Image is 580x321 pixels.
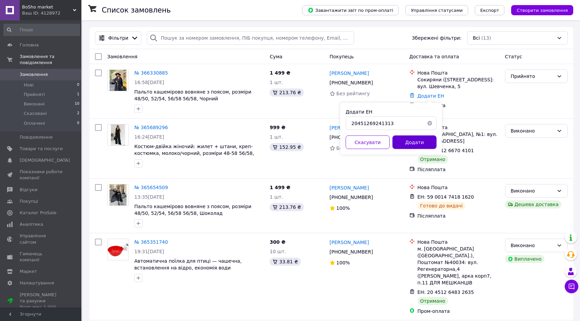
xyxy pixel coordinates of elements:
a: Автоматична поїлка для птиці — чашечна, встановлення на відро, економія води [134,258,241,270]
span: [PERSON_NAME] та рахунки [20,292,63,310]
a: Фото товару [107,124,129,146]
span: Збережені фільтри: [412,35,461,41]
span: Гаманець компанії [20,251,63,263]
span: 100% [336,260,350,265]
a: [PERSON_NAME] [330,184,369,191]
a: № 365654509 [134,185,168,190]
img: Фото товару [110,70,127,91]
span: Експорт [480,8,499,13]
span: Управління статусами [411,8,463,13]
button: Додати [392,136,437,149]
div: Prom мікс 1 000 [20,304,63,310]
a: Фото товару [107,69,129,91]
div: Нова Пошта [418,124,500,131]
div: Ваш ID: 4128972 [22,10,81,16]
button: Завантажити звіт по пром-оплаті [302,5,399,15]
span: Повідомлення [20,134,53,140]
div: Виконано [511,127,554,135]
span: Маркет [20,268,37,275]
div: Сокиряни ([STREET_ADDRESS]: вул. Шевченка, 5 [418,76,500,90]
div: [PHONE_NUMBER] [328,133,374,142]
span: Покупці [20,198,38,204]
div: Прийнято [511,73,554,80]
span: Замовлення [107,54,137,59]
a: № 366330885 [134,70,168,76]
button: Експорт [475,5,505,15]
span: Відгуки [20,187,37,193]
div: Нова Пошта [418,184,500,191]
button: Чат з покупцем [565,280,578,293]
span: Замовлення та повідомлення [20,54,81,66]
div: Післяплата [418,102,500,109]
img: Фото товару [111,124,125,145]
span: Замовлення [20,72,48,78]
div: Виплачено [505,255,544,263]
a: Пальто кашемірово вовняне з поясом, розміри 48/50, 52/54, 56/58 56/58, Чорний [134,89,251,101]
span: Оплачені [24,120,45,126]
div: Отримано [418,297,448,305]
span: 300 ₴ [270,239,285,245]
a: Додати ЕН [418,93,444,99]
span: Пальто кашемірово вовняне з поясом, розміри 48/50, 52/54, 56/58 56/58, Шоколад [134,204,251,216]
span: Управління сайтом [20,233,63,245]
span: Аналітика [20,221,43,227]
span: Покупець [330,54,354,59]
span: Головна [20,42,39,48]
span: ЕН: 20 4512 6483 2635 [418,289,474,295]
span: Скасовані [24,111,47,117]
button: Очистить [423,117,437,130]
span: 100% [336,205,350,211]
span: 10 [75,101,79,107]
div: Нова Пошта [418,239,500,245]
a: Створити замовлення [504,7,573,13]
div: Дешева доставка [505,200,561,208]
span: Показники роботи компанії [20,169,63,181]
span: BoSho market [22,4,73,10]
div: Післяплата [418,213,500,219]
span: Виконані [24,101,45,107]
span: 1 [77,92,79,98]
span: Товари та послуги [20,146,63,152]
a: Фото товару [107,184,129,206]
span: 10 шт. [270,249,286,254]
div: Післяплата [418,166,500,173]
span: Cума [270,54,282,59]
span: Всі [473,35,480,41]
a: Костюм-двійка жіночий: жилет + штани, креп-костюмка, молоко/чорний, розміри 48-58 56/58, Чорний [134,144,254,163]
span: ЕН: 20 4512 6670 4101 [418,148,474,153]
div: Нова Пошта [418,69,500,76]
div: Пром-оплата [418,308,500,315]
a: [PERSON_NAME] [330,124,369,131]
span: 13:35[DATE] [134,194,164,200]
div: 213.76 ₴ [270,203,304,211]
button: Скасувати [346,136,390,149]
button: Управління статусами [405,5,468,15]
span: Без рейтингу [336,145,370,151]
div: Виконано [511,242,554,249]
span: 1 шт. [270,80,283,85]
span: 1 шт. [270,134,283,140]
div: [PHONE_NUMBER] [328,193,374,202]
img: Фото товару [108,242,129,257]
input: Пошук за номером замовлення, ПІБ покупця, номером телефону, Email, номером накладної [147,31,354,45]
img: Фото товару [110,184,127,205]
h1: Список замовлень [102,6,171,14]
a: [PERSON_NAME] [330,239,369,246]
div: Отримано [418,155,448,163]
span: 16:58[DATE] [134,80,164,85]
span: [DEMOGRAPHIC_DATA] [20,157,70,163]
a: № 365689296 [134,125,168,130]
a: № 365351740 [134,239,168,245]
div: Готово до видачі [418,202,466,210]
div: 33.81 ₴ [270,258,301,266]
a: [PERSON_NAME] [330,70,369,77]
span: Фільтри [108,35,128,41]
span: Завантажити звіт по пром-оплаті [308,7,393,13]
span: 1 499 ₴ [270,70,290,76]
label: Додати ЕН [346,109,372,115]
input: Пошук [3,24,80,36]
span: Налаштування [20,280,54,286]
